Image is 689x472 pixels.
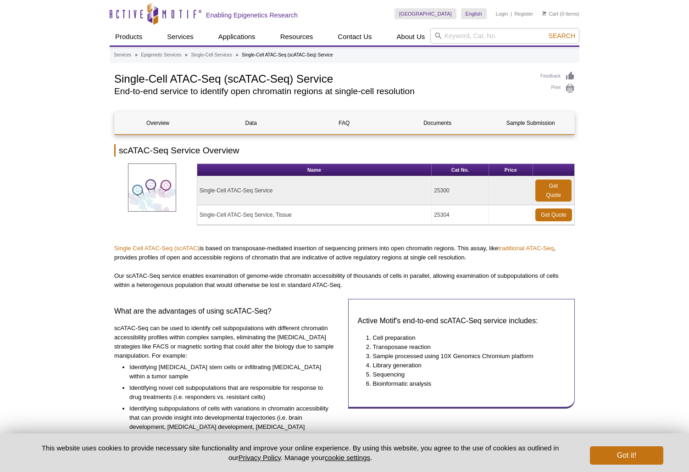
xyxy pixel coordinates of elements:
li: Sequencing [373,370,556,379]
p: is based on transposase-mediated insertion of sequencing primers into open chromatin regions. Thi... [114,244,575,262]
p: Our scATAC-Seq service enables examination of genome-wide chromatin accessibility of thousands of... [114,271,575,290]
img: Your Cart [542,11,546,16]
button: cookie settings [325,454,370,461]
h1: Single-Cell ATAC-Seq (scATAC-Seq) Service [114,71,531,85]
a: Single-Cell Services [191,51,232,59]
li: Transposase reaction [373,343,556,352]
a: FAQ [301,112,387,134]
li: (0 items) [542,8,579,19]
p: This website uses cookies to provide necessary site functionality and improve your online experie... [26,443,575,462]
li: Library generation [373,361,556,370]
a: About Us [391,28,431,45]
h3: Active Motif's end-to-end scATAC-Seq service includes: [358,315,566,326]
a: English [461,8,487,19]
a: Cart [542,11,558,17]
th: Price [489,164,533,176]
li: Identifying novel cell subpopulations that are responsible for response to drug treatments (i.e. ... [129,383,332,402]
h2: End-to-end service to identify open chromatin regions at single-cell resolution [114,87,531,96]
a: Applications [213,28,261,45]
button: Got it! [590,446,663,465]
a: Print [540,84,575,94]
th: Name [197,164,432,176]
a: Get Quote [535,208,572,221]
a: Feedback [540,71,575,81]
li: Identifying subpopulations of cells with variations in chromatin accessibility that can provide i... [129,404,332,441]
a: Register [514,11,533,17]
td: Single-Cell ATAC-Seq Service, Tissue [197,205,432,225]
li: » [135,52,138,57]
h2: scATAC-Seq Service Overview [114,144,575,157]
button: Search [546,32,578,40]
h2: Enabling Epigenetics Research [206,11,298,19]
a: Epigenetic Services [141,51,181,59]
a: traditional ATAC-Seq [498,245,554,252]
span: Search [549,32,575,39]
img: Single Cell ATAC-Seq (scATAC) Service [128,163,176,212]
a: Documents [395,112,481,134]
li: Single-Cell ATAC-Seq (scATAC-Seq) Service [242,52,333,57]
h3: What are the advantages of using scATAC-Seq? [114,306,341,317]
input: Keyword, Cat. No. [430,28,579,44]
a: Sample Submission [488,112,574,134]
li: » [236,52,239,57]
a: Privacy Policy [239,454,281,461]
li: Sample processed using 10X Genomics Chromium platform [373,352,556,361]
a: Services [114,51,131,59]
li: » [185,52,188,57]
li: Identifying [MEDICAL_DATA] stem cells or infiltrating [MEDICAL_DATA] within a tumor sample [129,363,332,381]
li: Bioinformatic analysis [373,379,556,388]
td: Single-Cell ATAC-Seq Service [197,176,432,205]
td: 25304 [432,205,489,225]
p: scATAC-Seq can be used to identify cell subpopulations with different chromatin accessibility pro... [114,324,341,360]
a: Contact Us [332,28,377,45]
li: Cell preparation [373,333,556,343]
a: Data [208,112,294,134]
a: Resources [275,28,319,45]
a: Overview [115,112,201,134]
a: Products [110,28,148,45]
a: Get Quote [535,180,572,202]
a: Login [496,11,508,17]
li: | [511,8,512,19]
a: Services [161,28,199,45]
a: [GEOGRAPHIC_DATA] [395,8,456,19]
a: Single Cell ATAC-Seq (scATAC) [114,245,200,252]
td: 25300 [432,176,489,205]
th: Cat No. [432,164,489,176]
